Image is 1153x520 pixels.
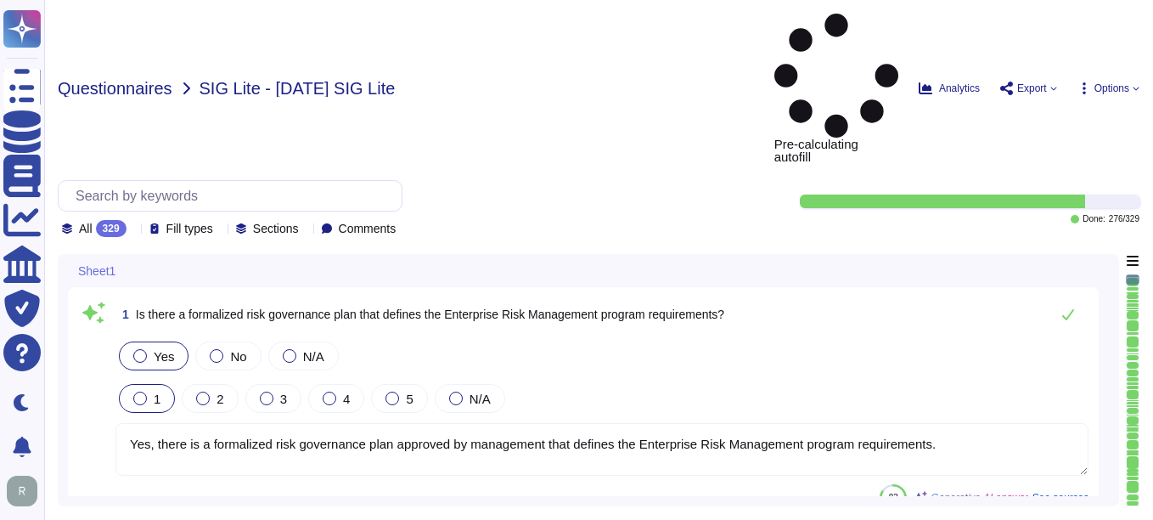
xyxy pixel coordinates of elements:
span: SIG Lite - [DATE] SIG Lite [200,80,396,97]
textarea: Yes, there is a formalized risk governance plan approved by management that defines the Enterpris... [115,423,1088,476]
div: 329 [96,220,127,237]
span: No [230,349,246,364]
input: Search by keywords [67,181,402,211]
span: Analytics [939,83,980,93]
button: Analytics [919,82,980,95]
span: 83 [889,493,898,502]
span: N/A [303,349,324,364]
span: Generative AI answer [931,493,1028,503]
span: N/A [470,392,491,406]
img: user [7,476,37,506]
span: See sources [1032,493,1088,503]
span: 1 [115,308,129,320]
span: 5 [406,392,413,406]
span: 276 / 329 [1109,215,1139,223]
span: 4 [343,392,350,406]
span: Comments [339,223,397,235]
span: Sections [253,223,299,235]
span: Fill types [166,223,213,235]
span: Pre-calculating autofill [774,14,898,163]
span: Questionnaires [58,80,172,97]
span: Options [1094,83,1129,93]
button: user [3,472,49,510]
span: Export [1017,83,1047,93]
span: 2 [217,392,223,406]
span: 1 [154,392,160,406]
span: Is there a formalized risk governance plan that defines the Enterprise Risk Management program re... [136,308,724,321]
span: Yes [154,349,174,364]
span: Sheet1 [78,265,115,277]
span: All [79,223,93,235]
span: 3 [280,392,287,406]
span: Done: [1083,215,1105,223]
